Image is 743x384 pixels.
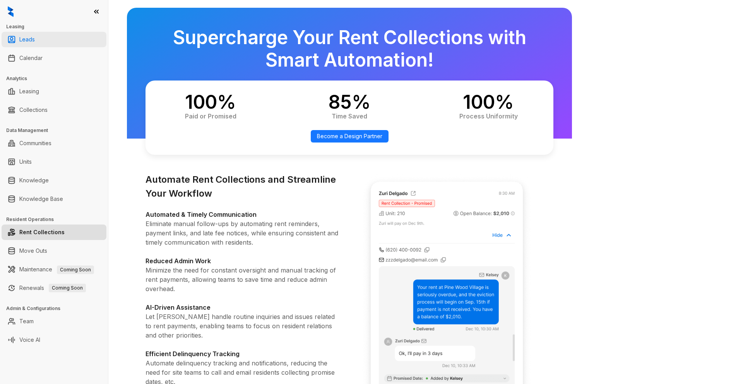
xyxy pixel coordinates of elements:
[19,135,51,151] a: Communities
[146,303,340,312] h4: AI-Driven Assistance
[303,111,396,121] h3: Time Saved
[146,26,553,71] h2: Supercharge Your Rent Collections with Smart Automation!
[146,312,340,340] p: Let [PERSON_NAME] handle routine inquiries and issues related to rent payments, enabling teams to...
[6,23,108,30] h3: Leasing
[19,314,34,329] a: Team
[19,102,48,118] a: Collections
[19,154,32,170] a: Units
[6,216,108,223] h3: Resident Operations
[6,127,108,134] h3: Data Management
[146,349,340,358] h4: Efficient Delinquency Tracking
[164,111,257,121] h3: Paid or Promised
[2,50,106,66] li: Calendar
[19,191,63,207] a: Knowledge Base
[2,314,106,329] li: Team
[146,266,340,293] p: Minimize the need for constant oversight and manual tracking of rent payments, allowing teams to ...
[2,262,106,277] li: Maintenance
[2,191,106,207] li: Knowledge Base
[2,32,106,47] li: Leads
[146,173,340,201] h3: Automate Rent Collections and Streamline Your Workflow
[19,50,43,66] a: Calendar
[2,154,106,170] li: Units
[317,132,382,141] span: Become a Design Partner
[19,32,35,47] a: Leads
[57,266,94,274] span: Coming Soon
[442,93,535,111] h4: 100%
[2,332,106,348] li: Voice AI
[146,219,340,247] p: Eliminate manual follow-ups by automating rent reminders, payment links, and late fee notices, wh...
[19,173,49,188] a: Knowledge
[2,84,106,99] li: Leasing
[2,225,106,240] li: Rent Collections
[2,173,106,188] li: Knowledge
[19,280,86,296] a: RenewalsComing Soon
[8,6,14,17] img: logo
[6,75,108,82] h3: Analytics
[2,135,106,151] li: Communities
[2,280,106,296] li: Renewals
[19,243,47,259] a: Move Outs
[19,332,40,348] a: Voice AI
[19,84,39,99] a: Leasing
[2,243,106,259] li: Move Outs
[146,256,340,266] h4: Reduced Admin Work
[303,93,396,111] h4: 85%
[2,102,106,118] li: Collections
[6,305,108,312] h3: Admin & Configurations
[442,111,535,121] h3: Process Uniformity
[49,284,86,292] span: Coming Soon
[146,210,340,219] h4: Automated & Timely Communication
[19,225,65,240] a: Rent Collections
[164,93,257,111] h4: 100%
[311,130,389,142] a: Become a Design Partner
